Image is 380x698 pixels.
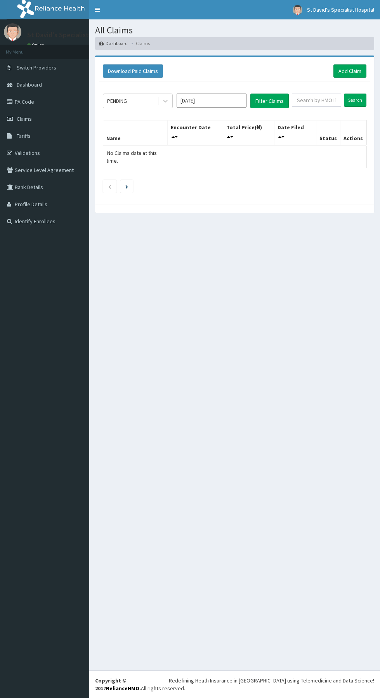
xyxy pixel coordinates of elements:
img: User Image [293,5,302,15]
p: St David's Specialist Hospital [27,31,116,38]
button: Download Paid Claims [103,64,163,78]
span: St David's Specialist Hospital [307,6,374,13]
span: No Claims data at this time. [106,149,157,164]
th: Status [316,120,340,146]
input: Search by HMO ID [292,94,341,107]
th: Name [103,120,168,146]
input: Search [344,94,366,107]
strong: Copyright © 2017 . [95,677,141,692]
th: Date Filed [274,120,316,146]
a: Next page [125,183,128,190]
span: Switch Providers [17,64,56,71]
li: Claims [128,40,150,47]
a: RelianceHMO [106,685,139,692]
div: PENDING [107,97,127,105]
button: Filter Claims [250,94,289,108]
th: Encounter Date [168,120,223,146]
a: Previous page [108,183,111,190]
span: Tariffs [17,132,31,139]
footer: All rights reserved. [89,670,380,698]
th: Total Price(₦) [223,120,274,146]
a: Online [27,42,46,48]
a: Dashboard [99,40,128,47]
h1: All Claims [95,25,374,35]
a: Add Claim [333,64,366,78]
img: User Image [4,23,21,41]
span: Dashboard [17,81,42,88]
th: Actions [340,120,366,146]
span: Claims [17,115,32,122]
input: Select Month and Year [177,94,246,108]
div: Redefining Heath Insurance in [GEOGRAPHIC_DATA] using Telemedicine and Data Science! [169,677,374,684]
